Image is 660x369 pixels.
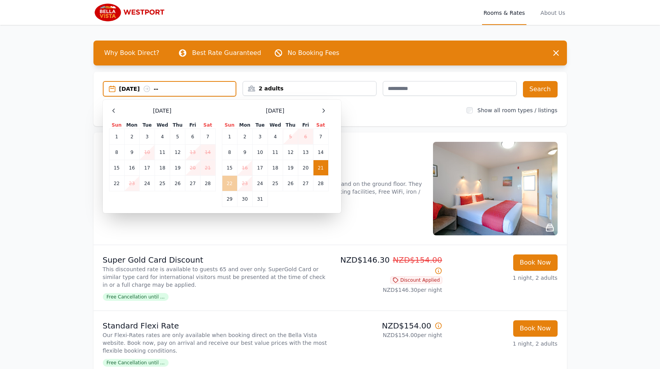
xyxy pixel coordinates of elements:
[268,160,283,176] td: 18
[283,176,298,191] td: 26
[298,145,313,160] td: 13
[449,274,558,282] p: 1 night, 2 adults
[449,340,558,348] p: 1 night, 2 adults
[200,122,215,129] th: Sat
[93,3,169,22] img: Bella Vista Westport
[170,145,185,160] td: 12
[170,160,185,176] td: 19
[283,145,298,160] td: 12
[333,254,442,276] p: NZD$146.30
[200,129,215,145] td: 7
[237,122,252,129] th: Mon
[513,254,558,271] button: Book Now
[155,122,170,129] th: Wed
[222,129,237,145] td: 1
[266,107,284,115] span: [DATE]
[298,122,313,129] th: Fri
[124,176,139,191] td: 23
[192,48,261,58] p: Best Rate Guaranteed
[200,160,215,176] td: 21
[222,176,237,191] td: 22
[283,122,298,129] th: Thu
[313,145,328,160] td: 14
[268,176,283,191] td: 25
[268,129,283,145] td: 4
[103,265,327,289] p: This discounted rate is available to guests 65 and over only. SuperGold Card or similar type card...
[109,122,124,129] th: Sun
[237,191,252,207] td: 30
[268,145,283,160] td: 11
[313,129,328,145] td: 7
[103,320,327,331] p: Standard Flexi Rate
[513,320,558,337] button: Book Now
[109,129,124,145] td: 1
[109,145,124,160] td: 8
[103,331,327,355] p: Our Flexi-Rates rates are only available when booking direct on the Bella Vista website. Book now...
[222,145,237,160] td: 8
[200,176,215,191] td: 28
[237,145,252,160] td: 9
[103,293,169,301] span: Free Cancellation until ...
[477,107,557,113] label: Show all room types / listings
[298,160,313,176] td: 20
[185,145,200,160] td: 13
[139,176,155,191] td: 24
[298,129,313,145] td: 6
[109,176,124,191] td: 22
[155,160,170,176] td: 18
[252,191,268,207] td: 31
[185,176,200,191] td: 27
[139,160,155,176] td: 17
[170,176,185,191] td: 26
[390,276,442,284] span: Discount Applied
[313,160,328,176] td: 21
[333,331,442,339] p: NZD$154.00 per night
[243,85,376,92] div: 2 adults
[252,122,268,129] th: Tue
[98,45,166,61] span: Why Book Direct?
[222,122,237,129] th: Sun
[237,129,252,145] td: 2
[298,176,313,191] td: 27
[252,145,268,160] td: 10
[268,122,283,129] th: Wed
[139,145,155,160] td: 10
[222,160,237,176] td: 15
[109,160,124,176] td: 15
[155,176,170,191] td: 25
[252,160,268,176] td: 17
[237,160,252,176] td: 16
[333,286,442,294] p: NZD$146.30 per night
[124,160,139,176] td: 16
[252,129,268,145] td: 3
[185,160,200,176] td: 20
[313,122,328,129] th: Sat
[333,320,442,331] p: NZD$154.00
[393,255,442,265] span: NZD$154.00
[119,85,236,93] div: [DATE] --
[185,122,200,129] th: Fri
[185,129,200,145] td: 6
[237,176,252,191] td: 23
[103,359,169,367] span: Free Cancellation until ...
[170,122,185,129] th: Thu
[155,145,170,160] td: 11
[313,176,328,191] td: 28
[283,129,298,145] td: 5
[153,107,171,115] span: [DATE]
[288,48,340,58] p: No Booking Fees
[155,129,170,145] td: 4
[103,254,327,265] p: Super Gold Card Discount
[139,122,155,129] th: Tue
[124,122,139,129] th: Mon
[283,160,298,176] td: 19
[523,81,558,97] button: Search
[252,176,268,191] td: 24
[200,145,215,160] td: 14
[139,129,155,145] td: 3
[124,145,139,160] td: 9
[170,129,185,145] td: 5
[222,191,237,207] td: 29
[124,129,139,145] td: 2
